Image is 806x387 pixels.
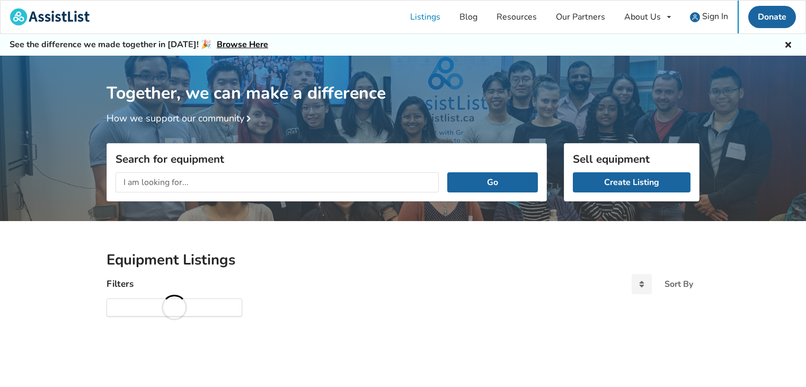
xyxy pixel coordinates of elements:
[107,278,134,290] h4: Filters
[450,1,487,33] a: Blog
[680,1,738,33] a: user icon Sign In
[573,172,690,192] a: Create Listing
[748,6,796,28] a: Donate
[217,39,268,50] a: Browse Here
[690,12,700,22] img: user icon
[10,8,90,25] img: assistlist-logo
[573,152,690,166] h3: Sell equipment
[546,1,615,33] a: Our Partners
[107,56,699,104] h1: Together, we can make a difference
[107,112,255,125] a: How we support our community
[702,11,728,22] span: Sign In
[665,280,693,288] div: Sort By
[107,251,699,269] h2: Equipment Listings
[116,152,538,166] h3: Search for equipment
[10,39,268,50] h5: See the difference we made together in [DATE]! 🎉
[401,1,450,33] a: Listings
[447,172,538,192] button: Go
[487,1,546,33] a: Resources
[624,13,661,21] div: About Us
[116,172,439,192] input: I am looking for...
